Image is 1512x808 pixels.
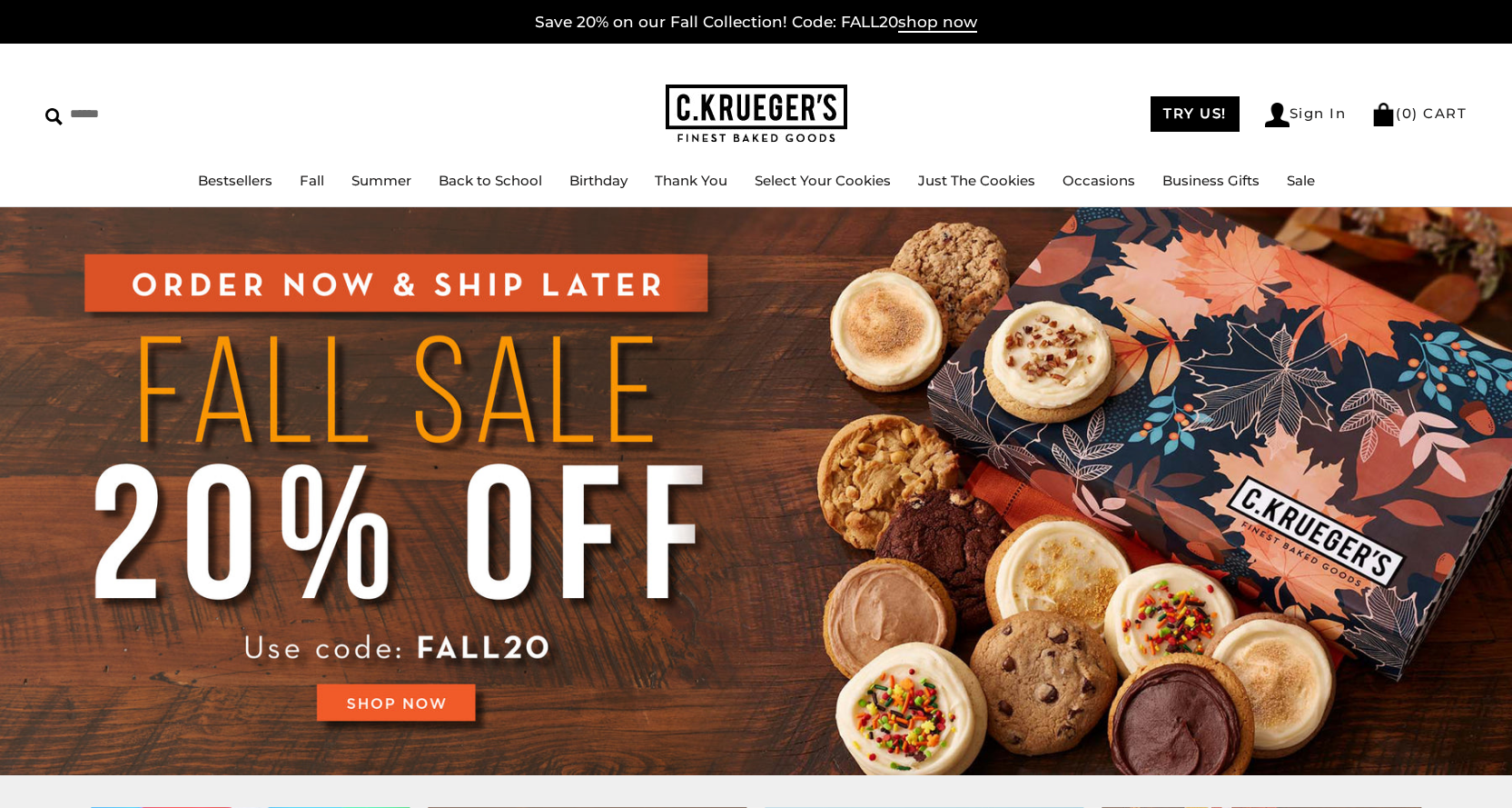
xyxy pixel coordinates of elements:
[1402,105,1413,122] span: 0
[1162,172,1260,189] a: Business Gifts
[45,108,63,125] img: Search
[898,13,977,33] span: shop now
[535,13,977,33] a: Save 20% on our Fall Collection! Code: FALL20shop now
[569,172,628,189] a: Birthday
[1265,103,1290,127] img: Account
[666,85,847,144] img: C.KRUEGER'S
[1062,172,1135,189] a: Occasions
[918,172,1035,189] a: Just The Cookies
[45,100,262,128] input: Search
[198,172,272,189] a: Bestsellers
[1151,96,1240,132] a: TRY US!
[300,172,324,189] a: Fall
[655,172,727,189] a: Thank You
[1287,172,1315,189] a: Sale
[755,172,891,189] a: Select Your Cookies
[1371,103,1396,126] img: Bag
[1265,103,1347,127] a: Sign In
[351,172,411,189] a: Summer
[439,172,542,189] a: Back to School
[1371,105,1467,122] a: (0) CART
